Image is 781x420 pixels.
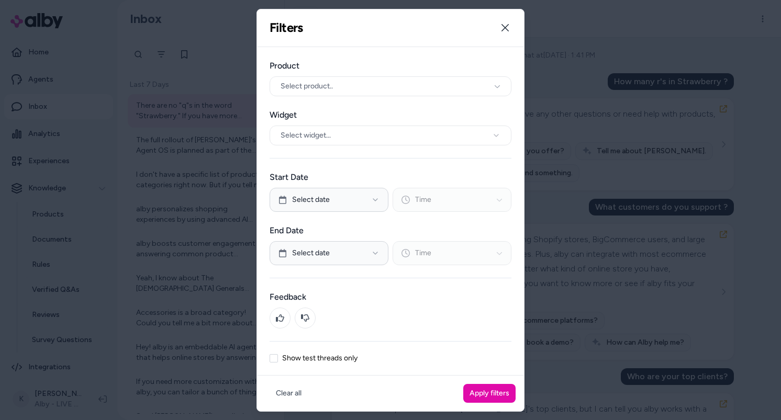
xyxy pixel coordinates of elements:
label: Product [270,60,511,72]
button: Select widget... [270,126,511,145]
label: Widget [270,109,511,121]
label: Start Date [270,171,511,184]
span: Select date [292,248,330,258]
label: End Date [270,224,511,237]
button: Clear all [270,384,308,403]
button: Select date [270,241,388,265]
button: Select date [270,188,388,212]
label: Feedback [270,291,511,303]
label: Show test threads only [282,355,358,362]
h2: Filters [270,20,303,36]
button: Apply filters [463,384,516,403]
span: Select date [292,195,330,205]
span: Select product.. [281,81,333,92]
